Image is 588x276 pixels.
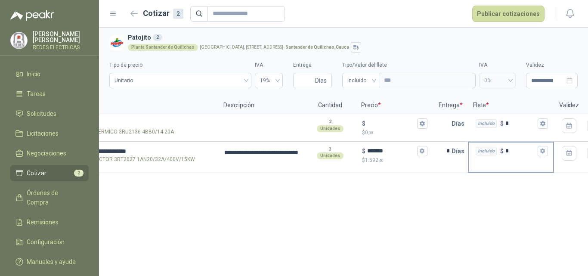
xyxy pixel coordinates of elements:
p: $ [362,156,427,164]
img: Company Logo [11,32,27,49]
img: Logo peakr [10,10,54,21]
a: Negociaciones [10,145,89,161]
input: Incluido $ [505,148,536,154]
label: IVA [255,61,283,69]
div: Planta Santander de Quilichao [128,44,198,51]
input: -RELE TERMICO 3RU2136 4BB0/14 20A [52,121,212,127]
a: Configuración [10,234,89,250]
span: Días [315,73,327,88]
label: Tipo/Valor del flete [342,61,476,69]
p: 3 [329,146,331,153]
p: Flete [468,97,554,114]
p: $ [362,129,427,137]
a: Inicio [10,66,89,82]
span: 0 [365,130,373,136]
p: 2 [329,118,331,125]
p: - CONTACTOR 3RT2027 1AN20/32A/400V/15KW [52,155,195,164]
div: Unidades [317,125,344,132]
a: Órdenes de Compra [10,185,89,211]
span: 19% [260,74,278,87]
h2: Cotizar [143,7,183,19]
div: Incluido [476,119,497,128]
span: Configuración [27,237,65,247]
label: IVA [479,61,516,69]
label: Validez [526,61,578,69]
p: $ [362,146,365,156]
strong: Santander de Quilichao , Cauca [285,45,349,50]
button: Incluido $ [538,118,548,129]
input: $$0,00 [367,120,415,127]
button: Incluido $ [538,146,548,156]
a: Tareas [10,86,89,102]
input: $$1.592,40 [367,148,415,154]
div: 2 [153,34,162,41]
span: ,00 [368,130,373,135]
p: - RELE TERMICO 3RU2136 4BB0/14 20A [52,128,174,136]
p: REDES ELECTRICAS [33,45,89,50]
img: Company Logo [109,35,124,50]
span: Unitario [115,74,246,87]
p: [PERSON_NAME] [PERSON_NAME] [33,31,89,43]
span: Órdenes de Compra [27,188,80,207]
span: 2 [74,170,84,177]
span: Inicio [27,69,40,79]
p: Días [452,115,468,132]
input: -CONTACTOR 3RT2027 1AN20/32A/400V/15KW [52,148,212,155]
span: Negociaciones [27,149,66,158]
a: Manuales y ayuda [10,254,89,270]
div: Incluido [476,147,497,155]
p: Cantidad [304,97,356,114]
input: Incluido $ [505,120,536,127]
a: Licitaciones [10,125,89,142]
a: Cotizar2 [10,165,89,181]
label: Entrega [293,61,332,69]
p: Validez [554,97,584,114]
h3: Patojito [128,33,574,42]
p: Precio [356,97,433,114]
p: Producto [46,97,218,114]
span: Tareas [27,89,46,99]
span: ,40 [378,158,384,163]
button: $$0,00 [417,118,427,129]
button: $$1.592,40 [417,146,427,156]
p: Descripción [218,97,304,114]
span: 1.592 [365,157,384,163]
div: Unidades [317,152,344,159]
p: [GEOGRAPHIC_DATA], [STREET_ADDRESS] - [200,45,349,50]
div: 2 [173,9,183,19]
span: Incluido [347,74,374,87]
span: Solicitudes [27,109,56,118]
span: Remisiones [27,217,59,227]
button: Publicar cotizaciones [472,6,545,22]
label: Tipo de precio [109,61,251,69]
p: Entrega [433,97,468,114]
span: 0% [484,74,511,87]
p: Días [452,143,468,160]
a: Remisiones [10,214,89,230]
p: $ [500,146,504,156]
p: $ [362,119,365,128]
a: Solicitudes [10,105,89,122]
p: $ [500,119,504,128]
span: Manuales y ayuda [27,257,76,267]
span: Cotizar [27,168,46,178]
span: Licitaciones [27,129,59,138]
